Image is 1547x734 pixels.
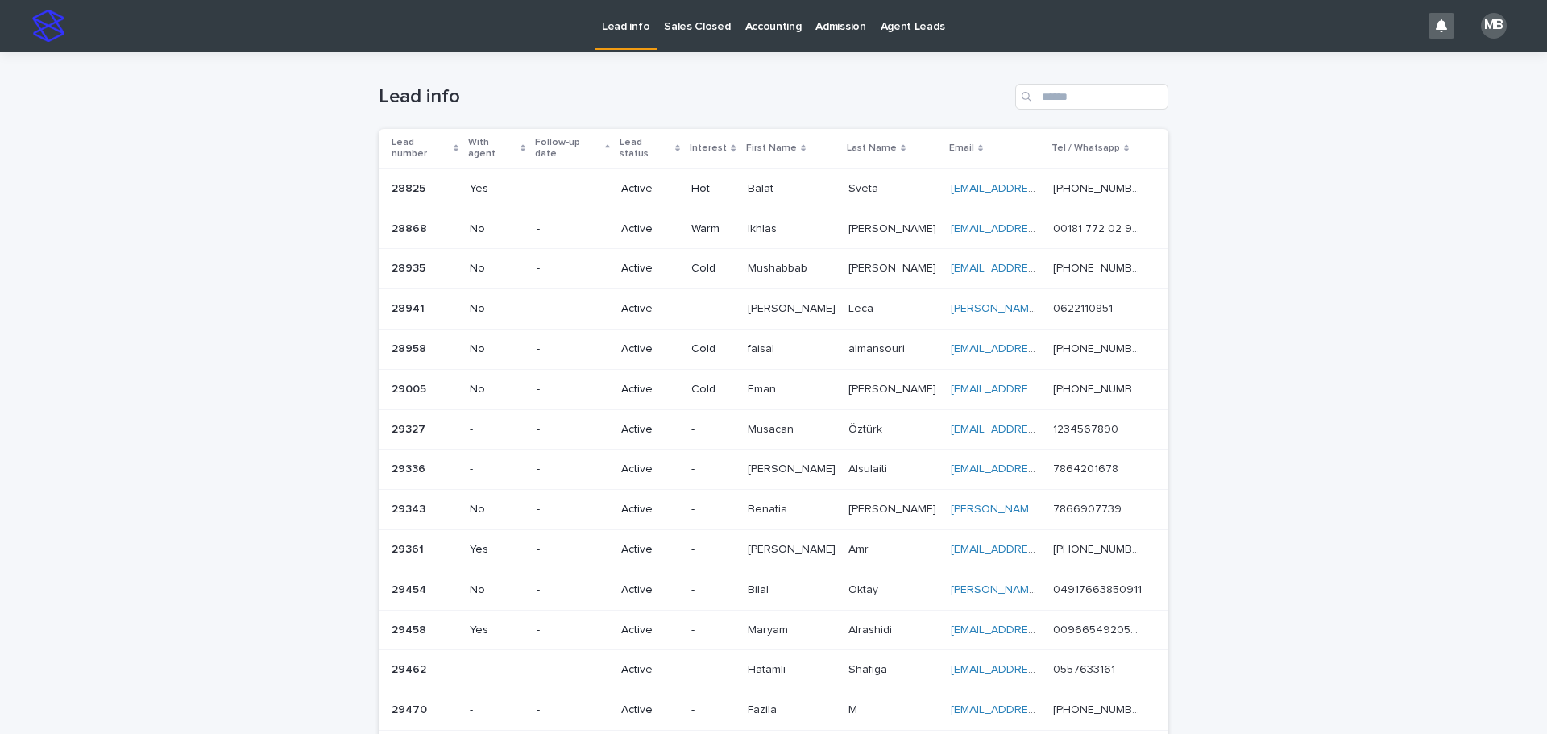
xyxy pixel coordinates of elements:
p: 29005 [392,379,429,396]
p: faisal [748,339,778,356]
p: 0622110851 [1053,299,1116,316]
a: [EMAIL_ADDRESS][DOMAIN_NAME] [951,424,1133,435]
p: - [537,663,608,677]
p: Mushabbab [748,259,811,276]
p: [PERSON_NAME] [748,540,839,557]
p: almansouri [848,339,908,356]
p: 00181 772 02 903 [1053,219,1146,236]
p: Active [621,262,678,276]
p: 28935 [392,259,429,276]
tr: 2934329343 No-Active-BenatiaBenatia [PERSON_NAME][PERSON_NAME] [PERSON_NAME][EMAIL_ADDRESS][DOMAI... [379,490,1168,530]
p: [PERSON_NAME] [748,299,839,316]
a: [EMAIL_ADDRESS][DOMAIN_NAME] [951,544,1133,555]
tr: 2886828868 No-ActiveWarmIkhlasIkhlas [PERSON_NAME][PERSON_NAME] [EMAIL_ADDRESS][PERSON_NAME][DOMA... [379,209,1168,249]
p: No [470,302,524,316]
p: 29458 [392,620,429,637]
p: 29343 [392,500,429,516]
p: - [691,462,734,476]
p: Cold [691,262,734,276]
p: Active [621,383,678,396]
p: No [470,583,524,597]
p: Sveta [848,179,881,196]
p: - [537,383,608,396]
p: Yes [470,182,524,196]
p: - [537,543,608,557]
p: With agent [468,134,516,164]
tr: 2882528825 Yes-ActiveHotBalatBalat SvetaSveta [EMAIL_ADDRESS][DOMAIN_NAME] [PHONE_NUMBER][PHONE_N... [379,168,1168,209]
p: Musacan [748,420,797,437]
p: - [691,503,734,516]
a: [PERSON_NAME][EMAIL_ADDRESS][DOMAIN_NAME] [951,504,1221,515]
div: MB [1481,13,1507,39]
p: - [691,663,734,677]
p: Alsulaiti [848,459,890,476]
a: [EMAIL_ADDRESS][PERSON_NAME][DOMAIN_NAME] [951,223,1221,234]
p: - [691,703,734,717]
p: - [537,703,608,717]
p: Active [621,503,678,516]
p: Amr [848,540,872,557]
p: Last Name [847,139,897,157]
p: No [470,383,524,396]
p: Leca [848,299,877,316]
img: stacker-logo-s-only.png [32,10,64,42]
h1: Lead info [379,85,1009,109]
tr: 2947029470 --Active-FazilaFazila MM [EMAIL_ADDRESS][DOMAIN_NAME] [PHONE_NUMBER][PHONE_NUMBER] [379,690,1168,731]
p: Fazila [748,700,780,717]
p: 28825 [392,179,429,196]
p: [PHONE_NUMBER] [1053,540,1146,557]
p: 28868 [392,219,430,236]
p: Active [621,703,678,717]
p: [PHONE_NUMBER] [1053,259,1146,276]
p: Bilal [748,580,772,597]
p: 7864201678 [1053,459,1122,476]
p: Lead number [392,134,450,164]
p: 29462 [392,660,429,677]
a: [EMAIL_ADDRESS][DOMAIN_NAME] [951,664,1133,675]
p: [PERSON_NAME] [848,379,939,396]
p: 29454 [392,580,429,597]
p: - [470,462,524,476]
a: [EMAIL_ADDRESS][PERSON_NAME][DOMAIN_NAME] [951,384,1221,395]
p: [PHONE_NUMBER] [1053,700,1146,717]
p: [PERSON_NAME] [848,259,939,276]
p: No [470,262,524,276]
p: Active [621,624,678,637]
p: Maryam [748,620,791,637]
tr: 2893528935 No-ActiveColdMushabbabMushabbab [PERSON_NAME][PERSON_NAME] [EMAIL_ADDRESS][DOMAIN_NAME... [379,249,1168,289]
a: [PERSON_NAME][EMAIL_ADDRESS][DOMAIN_NAME] [951,303,1221,314]
p: No [470,503,524,516]
tr: 2933629336 --Active-[PERSON_NAME][PERSON_NAME] AlsulaitiAlsulaiti [EMAIL_ADDRESS][DOMAIN_NAME] 78... [379,450,1168,490]
p: Cold [691,342,734,356]
tr: 2945829458 Yes-Active-MaryamMaryam AlrashidiAlrashidi [EMAIL_ADDRESS][DOMAIN_NAME] 00966549205849... [379,610,1168,650]
p: No [470,222,524,236]
p: Active [621,182,678,196]
p: Active [621,423,678,437]
p: - [691,423,734,437]
p: Active [621,222,678,236]
p: [PHONE_NUMBER] [1053,339,1146,356]
input: Search [1015,84,1168,110]
p: Warm [691,222,734,236]
a: [EMAIL_ADDRESS][DOMAIN_NAME] [951,343,1133,355]
p: Active [621,663,678,677]
p: 29336 [392,459,429,476]
tr: 2932729327 --Active-MusacanMusacan ÖztürkÖztürk [EMAIL_ADDRESS][DOMAIN_NAME] 12345678901234567890 [379,409,1168,450]
tr: 2900529005 No-ActiveColdEmanEman [PERSON_NAME][PERSON_NAME] [EMAIL_ADDRESS][PERSON_NAME][DOMAIN_N... [379,369,1168,409]
tr: 2895828958 No-ActiveColdfaisalfaisal almansourialmansouri [EMAIL_ADDRESS][DOMAIN_NAME] [PHONE_NUM... [379,329,1168,369]
p: - [470,703,524,717]
p: Eman [748,379,779,396]
p: - [470,423,524,437]
p: Active [621,462,678,476]
p: - [691,543,734,557]
p: - [537,302,608,316]
p: - [537,462,608,476]
p: 28958 [392,339,429,356]
p: - [537,222,608,236]
a: [EMAIL_ADDRESS][DOMAIN_NAME] [951,263,1133,274]
p: - [691,302,734,316]
p: Yes [470,543,524,557]
p: Oktay [848,580,881,597]
p: 00966549205849 [1053,620,1146,637]
tr: 2936129361 Yes-Active-[PERSON_NAME][PERSON_NAME] AmrAmr [EMAIL_ADDRESS][DOMAIN_NAME] [PHONE_NUMBE... [379,529,1168,570]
